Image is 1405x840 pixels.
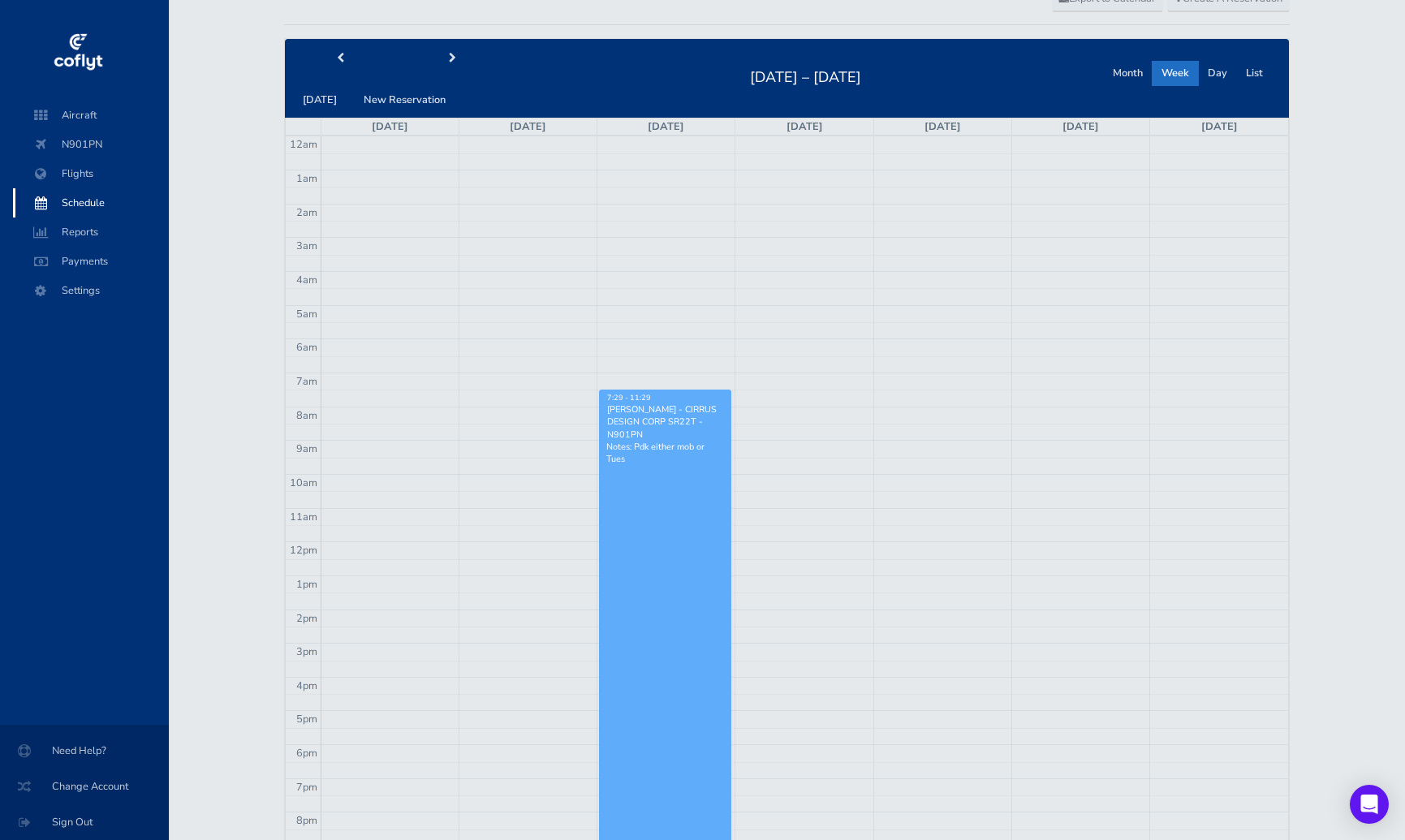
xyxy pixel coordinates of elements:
span: Reports [29,218,153,247]
a: [DATE] [510,119,546,134]
span: Schedule [29,188,153,218]
span: 12pm [290,543,317,558]
button: prev [285,46,397,71]
span: Need Help? [19,736,149,765]
span: 8am [296,408,317,423]
span: Change Account [19,772,149,801]
h2: [DATE] – [DATE] [740,64,871,87]
span: 5am [296,307,317,321]
span: Payments [29,247,153,276]
button: next [396,46,508,71]
a: [DATE] [924,119,961,134]
span: 3pm [296,644,317,659]
span: 11am [290,510,317,524]
span: 12am [290,137,317,152]
span: 4am [296,273,317,287]
a: [DATE] [787,119,823,134]
span: Sign Out [19,808,149,837]
a: [DATE] [1062,119,1099,134]
a: [DATE] [1201,119,1238,134]
span: N901PN [29,130,153,159]
div: [PERSON_NAME] - CIRRUS DESIGN CORP SR22T - N901PN [606,403,724,441]
span: 6pm [296,746,317,760]
button: Month [1103,61,1153,86]
span: 2pm [296,611,317,626]
span: Aircraft [29,101,153,130]
span: 2am [296,205,317,220]
span: 7:29 - 11:29 [607,393,651,403]
span: Settings [29,276,153,305]
span: 7am [296,374,317,389]
button: Week [1152,61,1199,86]
p: Notes: Pdk either mob or Tues [606,441,724,465]
a: [DATE] [648,119,684,134]
span: 9am [296,442,317,456]
span: 8pm [296,813,317,828]
span: 1am [296,171,317,186]
span: 5pm [296,712,317,726]
span: 3am [296,239,317,253]
span: 6am [296,340,317,355]
span: 10am [290,476,317,490]
button: [DATE] [293,88,347,113]
div: Open Intercom Messenger [1350,785,1389,824]
img: coflyt logo [51,28,105,77]
button: Day [1198,61,1237,86]
button: New Reservation [354,88,455,113]
span: 1pm [296,577,317,592]
button: List [1236,61,1273,86]
a: [DATE] [372,119,408,134]
span: 4pm [296,678,317,693]
span: 7pm [296,780,317,795]
span: Flights [29,159,153,188]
